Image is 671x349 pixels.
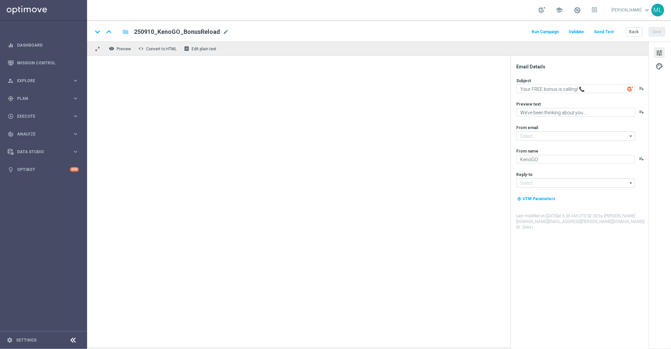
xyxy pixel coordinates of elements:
span: keyboard_arrow_down [644,6,651,14]
label: From name [517,149,539,154]
div: Dashboard [8,36,79,54]
button: person_search Explore keyboard_arrow_right [7,78,79,83]
div: +10 [70,167,79,172]
i: remove_red_eye [109,46,114,51]
span: mode_edit [223,29,229,35]
button: Send Test [593,27,615,37]
div: Mission Control [8,54,79,72]
button: folder [122,26,130,37]
span: palette [656,62,663,71]
i: keyboard_arrow_up [104,27,114,37]
button: my_location UTM Parameters [517,195,556,202]
span: school [556,6,563,14]
i: receipt [184,46,189,51]
i: my_location [517,196,522,201]
i: person_search [8,78,14,84]
div: Optibot [8,161,79,178]
a: Mission Control [17,54,79,72]
span: Edit plain text [192,47,216,51]
span: Plan [17,97,72,101]
label: Subject [517,78,531,83]
span: tune [656,49,663,57]
button: tune [654,47,665,58]
span: code [138,46,144,51]
label: From email [517,125,538,130]
button: palette [654,61,665,71]
i: equalizer [8,42,14,48]
button: play_circle_outline Execute keyboard_arrow_right [7,114,79,119]
input: Select [517,178,635,188]
button: Data Studio keyboard_arrow_right [7,149,79,155]
i: folder [122,28,129,36]
button: playlist_add [639,156,645,162]
div: Analyze [8,131,72,137]
label: Preview text [517,102,541,107]
i: keyboard_arrow_right [72,95,79,102]
div: Explore [8,78,72,84]
button: Mission Control [7,60,79,66]
button: code Convert to HTML [137,44,180,53]
i: settings [7,337,13,343]
i: gps_fixed [8,96,14,102]
span: Preview [117,47,131,51]
button: lightbulb Optibot +10 [7,167,79,172]
div: Plan [8,96,72,102]
a: Optibot [17,161,70,178]
span: Data Studio [17,150,72,154]
a: Settings [16,338,37,342]
i: keyboard_arrow_right [72,131,79,137]
button: playlist_add [639,86,645,91]
div: Data Studio [8,149,72,155]
button: receipt Edit plain text [182,44,219,53]
i: arrow_drop_down [628,132,635,140]
i: keyboard_arrow_right [72,77,79,84]
button: remove_red_eye Preview [107,44,134,53]
span: Execute [17,114,72,118]
button: Validate [568,27,585,37]
button: gps_fixed Plan keyboard_arrow_right [7,96,79,101]
i: lightbulb [8,167,14,173]
button: equalizer Dashboard [7,43,79,48]
input: Select [517,131,635,141]
span: 250910_KenoGO_BonusReload [134,28,220,36]
span: Explore [17,79,72,83]
a: Dashboard [17,36,79,54]
i: play_circle_outline [8,113,14,119]
i: keyboard_arrow_right [72,113,79,119]
button: Run Campaign [531,27,560,37]
span: UTM Parameters [523,196,556,201]
span: Validate [569,30,584,34]
a: [PERSON_NAME]keyboard_arrow_down [611,5,652,15]
div: Execute [8,113,72,119]
span: Analyze [17,132,72,136]
i: keyboard_arrow_right [72,149,79,155]
label: Last modified on [DATE] at 6:35 AM UTC-02:00 by [PERSON_NAME][DOMAIN_NAME][EMAIL_ADDRESS][PERSON_... [517,213,648,230]
i: arrow_drop_down [628,179,635,187]
button: playlist_add [639,109,645,115]
button: Back [626,27,643,37]
div: ML [652,4,664,16]
i: keyboard_arrow_down [92,27,103,37]
label: Reply-to [517,172,533,177]
div: Email Details [517,64,648,70]
button: Save [649,27,665,37]
i: track_changes [8,131,14,137]
img: optiGenie.svg [627,86,633,92]
button: track_changes Analyze keyboard_arrow_right [7,131,79,137]
span: Convert to HTML [146,47,177,51]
